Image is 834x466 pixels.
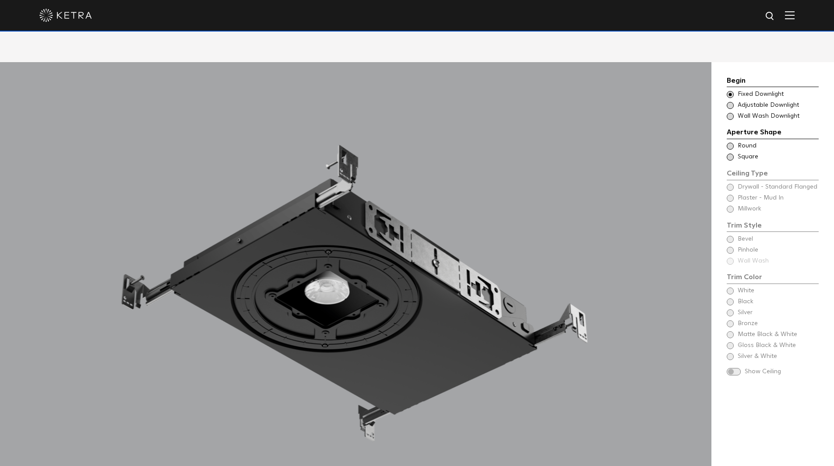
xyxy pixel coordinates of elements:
span: Square [738,153,818,161]
span: Adjustable Downlight [738,101,818,110]
div: Aperture Shape [727,127,819,139]
span: Show Ceiling [745,368,819,376]
img: Hamburger%20Nav.svg [785,11,795,19]
span: Wall Wash Downlight [738,112,818,121]
span: Fixed Downlight [738,90,818,99]
div: Begin [727,75,819,88]
img: search icon [765,11,776,22]
img: ketra-logo-2019-white [39,9,92,22]
span: Round [738,142,818,151]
